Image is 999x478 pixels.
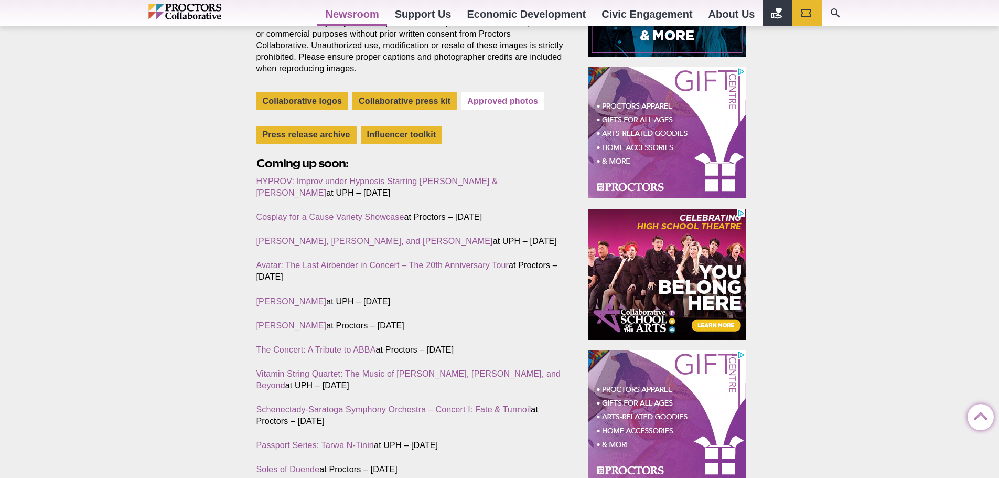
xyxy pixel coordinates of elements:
a: Influencer toolkit [361,126,443,144]
p: at Proctors – [DATE] [256,464,565,475]
p: at Proctors – [DATE] [256,211,565,223]
a: HYPROV: Improv under Hypnosis Starring [PERSON_NAME] & [PERSON_NAME] [256,177,498,197]
a: [PERSON_NAME] [256,297,327,306]
a: Avatar: The Last Airbender in Concert – The 20th Anniversary Tour [256,261,509,270]
iframe: Advertisement [588,67,746,198]
a: Passport Series: Tarwa N-Tiniri [256,441,374,450]
p: at UPH – [DATE] [256,440,565,451]
p: at UPH – [DATE] [256,296,565,307]
p: at Proctors – [DATE] [256,404,565,427]
img: Proctors logo [148,4,266,19]
p: at Proctors – [DATE] [256,260,565,283]
a: [PERSON_NAME] [256,321,327,330]
a: Vitamin String Quartet: The Music of [PERSON_NAME], [PERSON_NAME], and Beyond [256,369,561,390]
p: at UPH – [DATE] [256,368,565,391]
h2: Coming up soon: [256,155,565,172]
a: Approved photos [461,92,544,110]
p: at UPH – [DATE] [256,176,565,199]
p: at UPH – [DATE] [256,236,565,247]
p: at Proctors – [DATE] [256,344,565,356]
a: Press release archive [256,126,357,144]
a: [PERSON_NAME], [PERSON_NAME], and [PERSON_NAME] [256,237,493,246]
a: Cosplay for a Cause Variety Showcase [256,213,404,221]
a: Collaborative press kit [352,92,457,110]
a: Soles of Duende [256,465,320,474]
a: Back to Top [968,405,989,426]
p: at Proctors – [DATE] [256,320,565,332]
a: Schenectady-Saratoga Symphony Orchestra – Concert I: Fate & Turmoil [256,405,531,414]
iframe: Advertisement [588,209,746,340]
a: Collaborative logos [256,92,349,110]
a: The Concert: A Tribute to ABBA [256,345,376,354]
